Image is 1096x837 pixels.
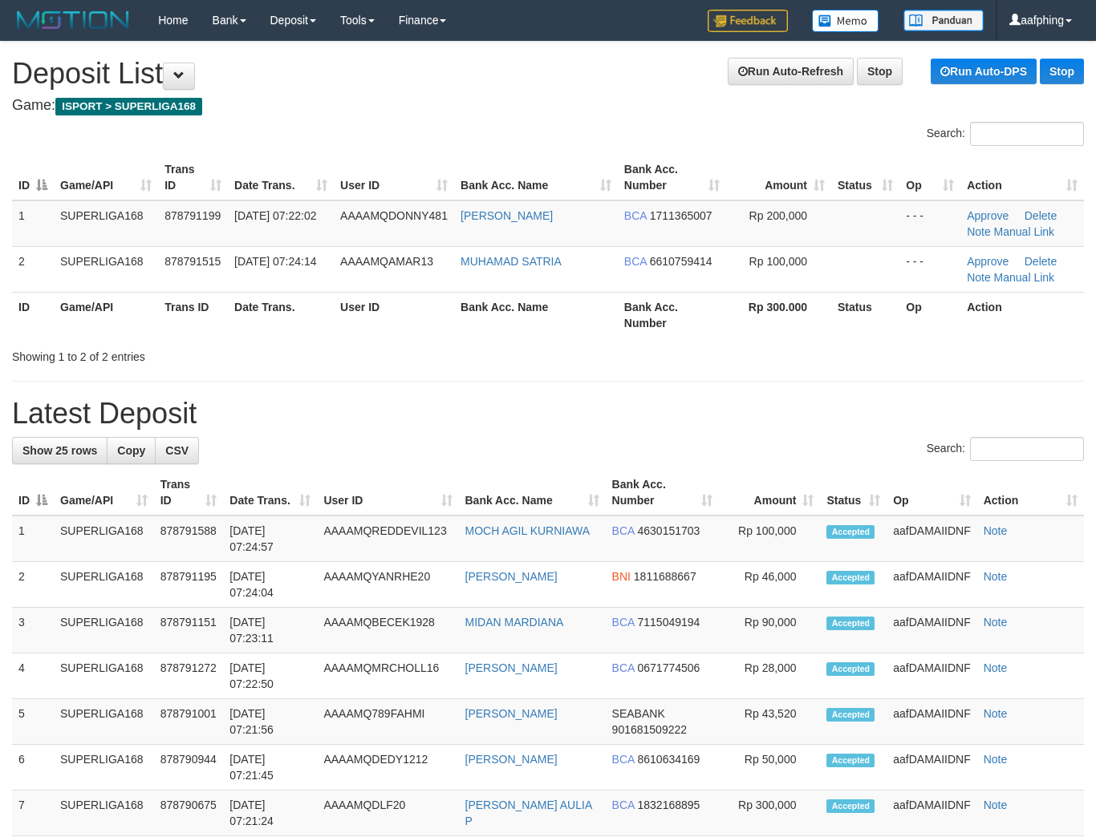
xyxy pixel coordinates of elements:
[459,470,606,516] th: Bank Acc. Name: activate to sort column ascending
[638,661,700,674] span: Copy 0671774506 to clipboard
[994,271,1055,284] a: Manual Link
[887,608,976,653] td: aafDAMAIIDNF
[624,255,647,268] span: BCA
[887,790,976,836] td: aafDAMAIIDNF
[454,155,618,200] th: Bank Acc. Name: activate to sort column ascending
[719,608,820,653] td: Rp 90,000
[154,608,224,653] td: 878791151
[334,292,454,338] th: User ID
[726,292,831,338] th: Rp 300.000
[334,155,454,200] th: User ID: activate to sort column ascending
[154,699,224,745] td: 878791001
[223,653,317,699] td: [DATE] 07:22:50
[22,444,97,457] span: Show 25 rows
[12,246,54,292] td: 2
[927,437,1084,461] label: Search:
[970,437,1084,461] input: Search:
[317,745,458,790] td: AAAAMQDEDY1212
[154,745,224,790] td: 878790944
[461,255,562,268] a: MUHAMAD SATRIA
[12,516,54,562] td: 1
[708,10,788,32] img: Feedback.jpg
[826,525,875,539] span: Accepted
[967,209,1009,222] a: Approve
[719,699,820,745] td: Rp 43,520
[960,155,1084,200] th: Action: activate to sort column ascending
[899,292,960,338] th: Op
[887,516,976,562] td: aafDAMAIIDNF
[223,790,317,836] td: [DATE] 07:21:24
[223,516,317,562] td: [DATE] 07:24:57
[826,754,875,767] span: Accepted
[12,155,54,200] th: ID: activate to sort column descending
[903,10,984,31] img: panduan.png
[612,753,635,766] span: BCA
[164,255,221,268] span: 878791515
[931,59,1037,84] a: Run Auto-DPS
[812,10,879,32] img: Button%20Memo.svg
[165,444,189,457] span: CSV
[994,225,1055,238] a: Manual Link
[54,608,154,653] td: SUPERLIGA168
[317,699,458,745] td: AAAAMQ789FAHMI
[606,470,719,516] th: Bank Acc. Number: activate to sort column ascending
[228,155,334,200] th: Date Trans.: activate to sort column ascending
[12,699,54,745] td: 5
[726,155,831,200] th: Amount: activate to sort column ascending
[54,745,154,790] td: SUPERLIGA168
[638,616,700,629] span: Copy 7115049194 to clipboard
[719,745,820,790] td: Rp 50,000
[317,562,458,608] td: AAAAMQYANRHE20
[1040,59,1084,84] a: Stop
[465,570,558,583] a: [PERSON_NAME]
[618,155,726,200] th: Bank Acc. Number: activate to sort column ascending
[612,707,665,720] span: SEABANK
[234,209,316,222] span: [DATE] 07:22:02
[465,799,592,827] a: [PERSON_NAME] AULIA P
[164,209,221,222] span: 878791199
[223,745,317,790] td: [DATE] 07:21:45
[612,661,635,674] span: BCA
[317,516,458,562] td: AAAAMQREDDEVIL123
[54,470,154,516] th: Game/API: activate to sort column ascending
[984,570,1008,583] a: Note
[12,437,108,464] a: Show 25 rows
[465,753,558,766] a: [PERSON_NAME]
[612,799,635,811] span: BCA
[749,209,807,222] span: Rp 200,000
[618,292,726,338] th: Bank Acc. Number
[54,562,154,608] td: SUPERLIGA168
[719,562,820,608] td: Rp 46,000
[461,209,553,222] a: [PERSON_NAME]
[831,292,899,338] th: Status
[887,745,976,790] td: aafDAMAIIDNF
[54,200,158,247] td: SUPERLIGA168
[54,516,154,562] td: SUPERLIGA168
[1025,209,1057,222] a: Delete
[899,200,960,247] td: - - -
[984,524,1008,537] a: Note
[465,661,558,674] a: [PERSON_NAME]
[317,790,458,836] td: AAAAMQDLF20
[612,524,635,537] span: BCA
[12,200,54,247] td: 1
[634,570,696,583] span: Copy 1811688667 to clipboard
[984,661,1008,674] a: Note
[12,398,1084,430] h1: Latest Deposit
[317,653,458,699] td: AAAAMQMRCHOLL16
[927,122,1084,146] label: Search:
[967,271,991,284] a: Note
[826,708,875,722] span: Accepted
[826,662,875,676] span: Accepted
[977,470,1084,516] th: Action: activate to sort column ascending
[624,209,647,222] span: BCA
[155,437,199,464] a: CSV
[887,470,976,516] th: Op: activate to sort column ascending
[12,292,54,338] th: ID
[831,155,899,200] th: Status: activate to sort column ascending
[107,437,156,464] a: Copy
[638,524,700,537] span: Copy 4630151703 to clipboard
[984,799,1008,811] a: Note
[340,255,433,268] span: AAAAMQAMAR13
[984,616,1008,629] a: Note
